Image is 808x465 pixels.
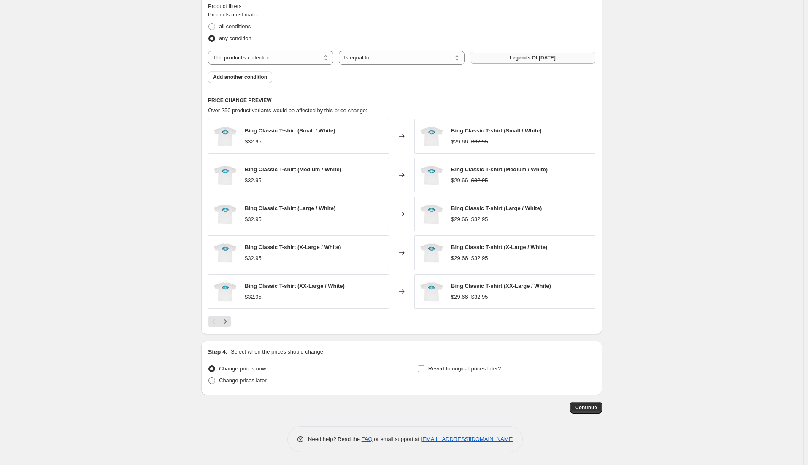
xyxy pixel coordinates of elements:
strike: $32.95 [471,293,488,301]
img: bing_classic_tshirt_white_back__92303_80x.jpg [419,240,444,265]
img: bing_classic_tshirt_white_back__92303_80x.jpg [213,279,238,304]
button: Continue [570,402,602,414]
div: Product filters [208,2,595,11]
div: $32.95 [245,138,262,146]
img: bing_classic_tshirt_white_back__92303_80x.jpg [213,124,238,149]
strike: $32.95 [471,215,488,224]
div: $32.95 [245,254,262,262]
span: Bing Classic T-shirt (Medium / White) [245,166,341,173]
span: Bing Classic T-shirt (Small / White) [451,127,542,134]
a: FAQ [362,436,373,442]
strike: $32.95 [471,254,488,262]
div: $29.66 [451,293,468,301]
strike: $32.95 [471,138,488,146]
span: Bing Classic T-shirt (XX-Large / White) [451,283,551,289]
p: Select when the prices should change [231,348,323,356]
span: Bing Classic T-shirt (XX-Large / White) [245,283,345,289]
span: Products must match: [208,11,261,18]
span: Bing Classic T-shirt (Medium / White) [451,166,548,173]
span: Bing Classic T-shirt (Large / White) [451,205,542,211]
div: $29.66 [451,254,468,262]
img: bing_classic_tshirt_white_back__92303_80x.jpg [419,162,444,188]
span: Revert to original prices later? [428,365,501,372]
div: $29.66 [451,215,468,224]
a: [EMAIL_ADDRESS][DOMAIN_NAME] [421,436,514,442]
span: Add another condition [213,74,267,81]
button: Next [219,316,231,327]
span: Bing Classic T-shirt (X-Large / White) [451,244,547,250]
span: Change prices now [219,365,266,372]
span: any condition [219,35,251,41]
span: or email support at [373,436,421,442]
span: Need help? Read the [308,436,362,442]
img: bing_classic_tshirt_white_back__92303_80x.jpg [213,240,238,265]
div: $32.95 [245,293,262,301]
h2: Step 4. [208,348,227,356]
img: bing_classic_tshirt_white_back__92303_80x.jpg [419,124,444,149]
span: Bing Classic T-shirt (Large / White) [245,205,335,211]
span: Change prices later [219,377,267,384]
h6: PRICE CHANGE PREVIEW [208,97,595,104]
div: $29.66 [451,176,468,185]
span: all conditions [219,23,251,30]
div: $32.95 [245,215,262,224]
span: Legends Of [DATE] [510,54,556,61]
img: bing_classic_tshirt_white_back__92303_80x.jpg [419,201,444,227]
img: bing_classic_tshirt_white_back__92303_80x.jpg [419,279,444,304]
button: Add another condition [208,71,272,83]
strike: $32.95 [471,176,488,185]
div: $29.66 [451,138,468,146]
img: bing_classic_tshirt_white_back__92303_80x.jpg [213,162,238,188]
img: bing_classic_tshirt_white_back__92303_80x.jpg [213,201,238,227]
nav: Pagination [208,316,231,327]
span: Continue [575,404,597,411]
span: Bing Classic T-shirt (X-Large / White) [245,244,341,250]
button: Legends Of Labor Day 2025 [470,52,595,64]
span: Bing Classic T-shirt (Small / White) [245,127,335,134]
span: Over 250 product variants would be affected by this price change: [208,107,368,114]
div: $32.95 [245,176,262,185]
